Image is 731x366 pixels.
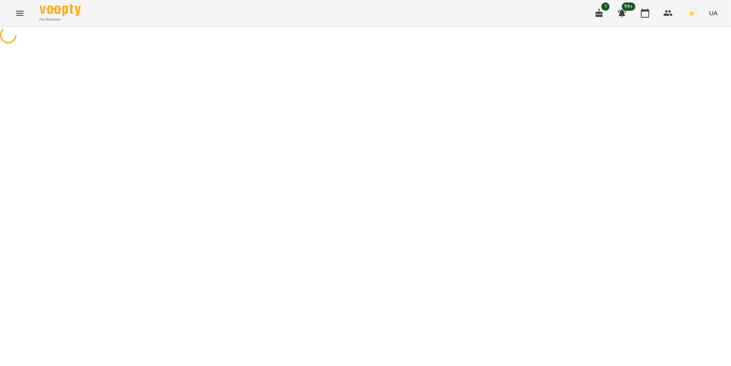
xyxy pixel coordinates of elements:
[601,2,610,11] span: 1
[10,3,30,23] button: Menu
[622,2,636,11] span: 99+
[686,7,698,19] img: 8d0eeeb81da45b061d9d13bc87c74316.png
[709,9,718,17] span: UA
[40,17,81,22] span: For Business
[706,5,721,21] button: UA
[40,4,81,16] img: Voopty Logo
